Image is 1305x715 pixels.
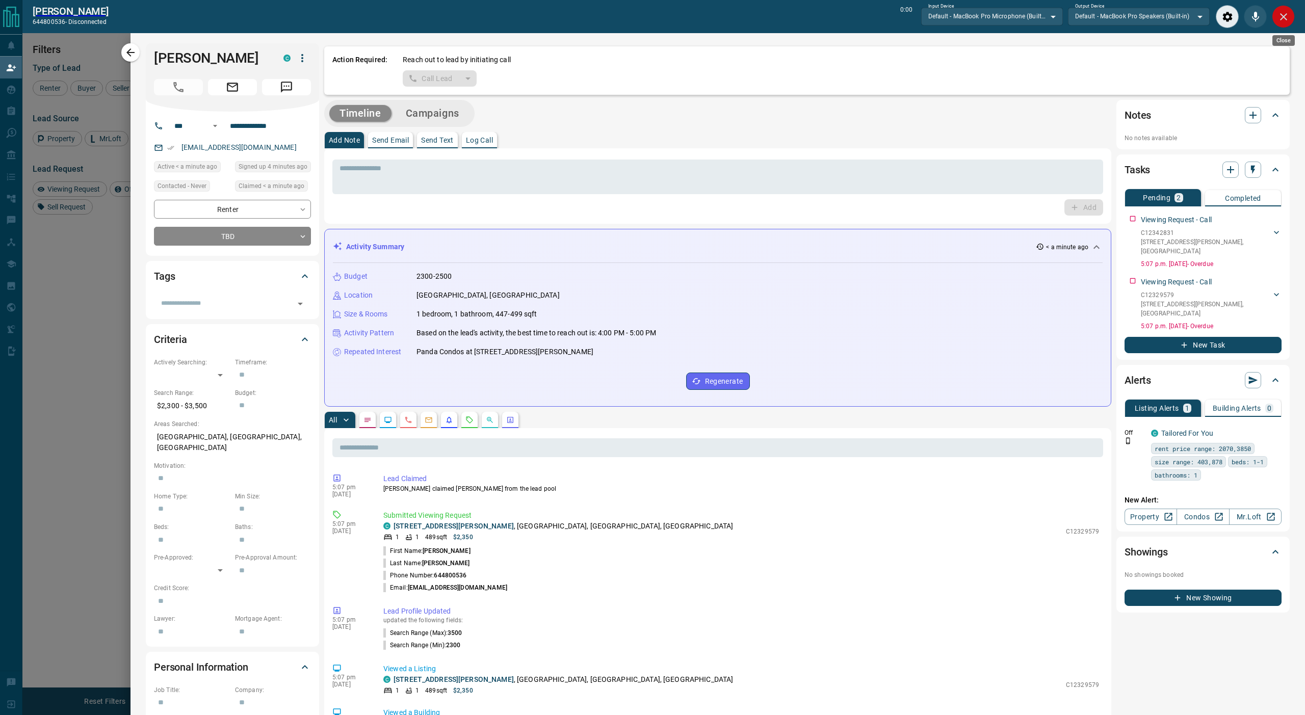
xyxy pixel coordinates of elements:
p: 1 [415,686,419,695]
p: Budget: [235,388,311,398]
p: 644800536 - [33,17,109,27]
p: Panda Condos at [STREET_ADDRESS][PERSON_NAME] [416,347,593,357]
p: Min Size: [235,492,311,501]
p: , [GEOGRAPHIC_DATA], [GEOGRAPHIC_DATA], [GEOGRAPHIC_DATA] [394,674,733,685]
p: 1 [1185,405,1189,412]
div: Fri Aug 15 2025 [235,161,311,175]
button: Campaigns [396,105,469,122]
p: C12329579 [1066,527,1099,536]
svg: Lead Browsing Activity [384,416,392,424]
p: New Alert: [1125,495,1282,506]
svg: Listing Alerts [445,416,453,424]
p: Pending [1143,194,1170,201]
p: No notes available [1125,134,1282,143]
p: 2300-2500 [416,271,452,282]
p: Viewing Request - Call [1141,277,1212,287]
p: 5:07 pm [332,616,368,623]
span: bathrooms: 1 [1155,470,1197,480]
p: Job Title: [154,685,230,695]
button: Regenerate [686,373,750,390]
p: Lawyer: [154,614,230,623]
button: New Showing [1125,590,1282,606]
button: Open [209,120,221,132]
p: Baths: [235,522,311,532]
span: Call [154,79,203,95]
div: split button [403,70,477,87]
p: Submitted Viewing Request [383,510,1099,521]
button: Open [293,297,307,311]
span: beds: 1-1 [1232,457,1264,467]
p: Reach out to lead by initiating call [403,55,511,65]
p: Pre-Approved: [154,553,230,562]
p: [DATE] [332,491,368,498]
p: Action Required: [332,55,387,87]
p: $2,300 - $3,500 [154,398,230,414]
div: condos.ca [283,55,291,62]
p: [DATE] [332,527,368,535]
p: Credit Score: [154,584,311,593]
div: TBD [154,227,311,246]
p: $2,350 [453,686,473,695]
p: Based on the lead's activity, the best time to reach out is: 4:00 PM - 5:00 PM [416,328,656,338]
p: 1 [415,533,419,542]
a: [STREET_ADDRESS][PERSON_NAME] [394,675,514,683]
p: Listing Alerts [1135,405,1179,412]
h1: [PERSON_NAME] [154,50,268,66]
span: Contacted - Never [158,181,206,191]
svg: Email Verified [167,144,174,151]
p: Send Email [372,137,409,144]
p: Viewed a Listing [383,664,1099,674]
label: Output Device [1075,3,1104,10]
p: Company: [235,685,311,695]
p: [DATE] [332,623,368,630]
p: Send Text [421,137,454,144]
p: 489 sqft [425,686,447,695]
a: [STREET_ADDRESS][PERSON_NAME] [394,522,514,530]
p: Building Alerts [1213,405,1261,412]
div: Default - MacBook Pro Microphone (Built-in) [921,8,1063,25]
div: Default - MacBook Pro Speakers (Built-in) [1068,8,1210,25]
a: [EMAIL_ADDRESS][DOMAIN_NAME] [181,143,297,151]
a: Tailored For You [1161,429,1213,437]
span: [PERSON_NAME] [422,560,469,567]
p: C12329579 [1066,680,1099,690]
p: All [329,416,337,423]
p: First Name: [383,546,471,555]
h2: Notes [1125,107,1151,123]
p: updated the following fields: [383,617,1099,624]
h2: [PERSON_NAME] [33,5,109,17]
p: 5:07 pm [332,674,368,681]
p: Phone Number: [383,571,466,580]
div: Fri Aug 15 2025 [154,161,230,175]
a: Mr.Loft [1229,509,1282,525]
a: Condos [1177,509,1229,525]
p: Lead Claimed [383,473,1099,484]
span: Email [208,79,257,95]
span: [PERSON_NAME] [423,547,470,554]
span: [EMAIL_ADDRESS][DOMAIN_NAME] [408,584,507,591]
h2: Tasks [1125,162,1150,178]
div: Fri Aug 15 2025 [235,180,311,195]
button: New Task [1125,337,1282,353]
div: Alerts [1125,368,1282,392]
h2: Tags [154,268,175,284]
p: 5:07 p.m. [DATE] - Overdue [1141,259,1282,269]
p: Mortgage Agent: [235,614,311,623]
p: Viewing Request - Call [1141,215,1212,225]
p: 2 [1177,194,1181,201]
h2: Criteria [154,331,187,348]
svg: Agent Actions [506,416,514,424]
p: Location [344,290,373,301]
span: Message [262,79,311,95]
div: Tags [154,264,311,288]
button: Timeline [329,105,391,122]
p: < a minute ago [1046,243,1088,252]
p: 1 [396,686,399,695]
div: Close [1272,35,1295,46]
div: C12342831[STREET_ADDRESS][PERSON_NAME],[GEOGRAPHIC_DATA] [1141,226,1282,258]
span: rent price range: 2070,3850 [1155,443,1251,454]
p: 5:07 pm [332,520,368,527]
p: Actively Searching: [154,358,230,367]
p: Email: [383,583,507,592]
p: Search Range (Min) : [383,641,461,650]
